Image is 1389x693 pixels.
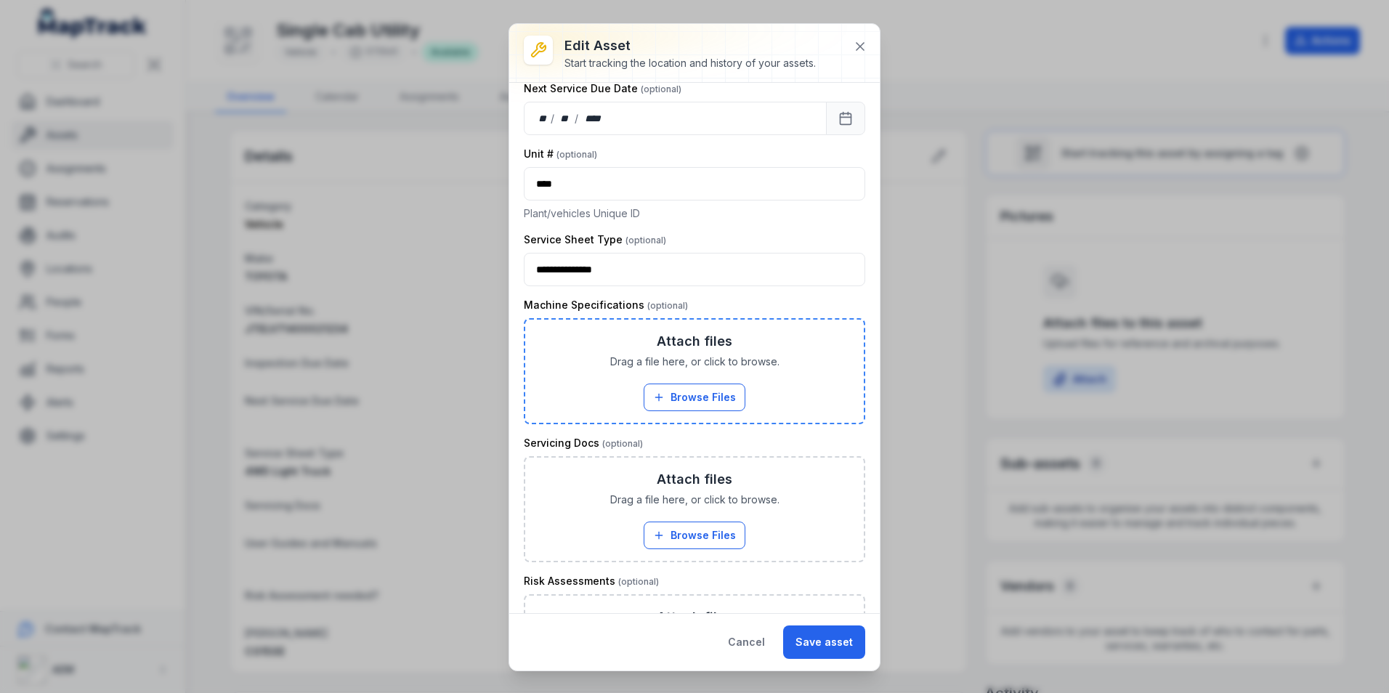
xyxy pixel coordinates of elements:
button: Browse Files [644,522,745,549]
button: Save asset [783,625,865,659]
label: Machine Specifications [524,298,688,312]
span: Drag a file here, or click to browse. [610,493,779,507]
h3: Attach files [657,607,732,628]
h3: Edit asset [564,36,816,56]
span: Drag a file here, or click to browse. [610,354,779,369]
div: / [575,111,580,126]
label: Servicing Docs [524,436,643,450]
button: Calendar [826,102,865,135]
div: / [551,111,556,126]
h3: Attach files [657,331,732,352]
div: year, [580,111,607,126]
div: Start tracking the location and history of your assets. [564,56,816,70]
label: Unit # [524,147,597,161]
button: Cancel [716,625,777,659]
div: month, [556,111,575,126]
div: day, [536,111,551,126]
p: Plant/vehicles Unique ID [524,206,865,221]
label: Risk Assessments [524,574,659,588]
label: Next Service Due Date [524,81,681,96]
button: Browse Files [644,384,745,411]
label: Service Sheet Type [524,232,666,247]
h3: Attach files [657,469,732,490]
